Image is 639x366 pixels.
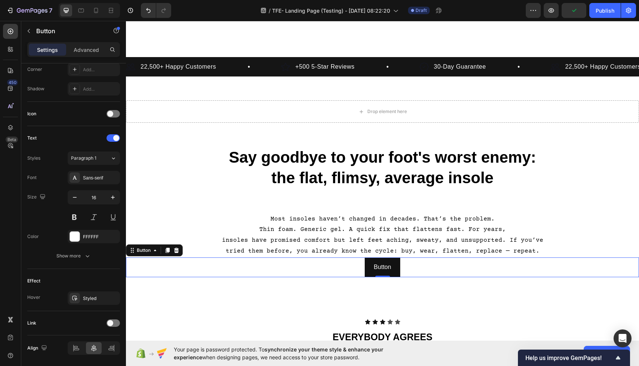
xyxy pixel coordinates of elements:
span: / [269,7,271,15]
p: 7 [49,6,52,15]
span: Help us improve GemPages! [525,354,614,362]
div: 450 [7,79,18,85]
p: 30-Day Guarantee [308,41,360,50]
div: Sans-serif [83,175,118,181]
span: Your page is password protected. To when designing pages, we need access to your store password. [174,345,413,361]
p: tried them before, you already know the cycle: buy, wear, flatten, replace — repeat. [33,225,480,236]
img: gempages_585709391735423691-95065fa7-8a25-4b16-a855-00c940691201.svg [155,41,164,51]
div: Size [27,192,47,202]
div: Corner [27,66,42,73]
div: Drop element here [241,88,281,94]
p: Button [248,241,265,252]
div: Text [27,135,37,141]
div: Link [27,320,36,326]
div: Styled [83,295,118,302]
div: Color [27,233,39,240]
span: Paragraph 1 [71,155,96,162]
div: Button [9,226,26,233]
div: Styles [27,155,40,162]
div: Publish [596,7,614,15]
button: <p>Button</p> [239,237,274,256]
div: Beta [6,137,18,143]
button: Publish [589,3,621,18]
p: Most insoles haven’t changed in decades. That’s the problem. [33,193,480,204]
div: Align [27,343,49,353]
div: Add... [83,66,118,73]
p: 22,500+ Happy Customers [439,41,515,50]
button: Paragraph 1 [68,151,120,165]
p: Advanced [74,46,99,54]
div: Show more [56,252,91,260]
div: Icon [27,110,36,117]
p: insoles have promised comfort but left feet aching, sweaty, and unsupported. If you’ve [33,214,480,225]
iframe: Design area [126,21,639,341]
button: Allow access [584,346,630,361]
button: Show survey - Help us improve GemPages! [525,353,623,362]
div: Effect [27,278,40,284]
span: TFE- Landing Page (Testing) - [DATE] 08:22:20 [272,7,390,15]
div: Add... [83,86,118,93]
button: 7 [3,3,56,18]
div: Font [27,174,37,181]
div: Undo/Redo [141,3,171,18]
p: Thin foam. Generic gel. A quick fix that flattens fast. For years, [33,203,480,214]
div: Hover [27,294,40,301]
img: gempages_585709391735423691-ef6268ce-2186-42b4-acd9-6cdc97687d56.svg [294,41,303,51]
div: Open Intercom Messenger [614,329,632,347]
button: Show more [27,249,120,263]
span: Draft [416,7,427,14]
span: synchronize your theme style & enhance your experience [174,346,383,360]
p: EVERYBODY AGREES [44,310,469,322]
div: Shadow [27,85,44,92]
img: gempages_585709391735423691-89c93836-96ac-40fa-a923-53ad789571c2.svg [425,41,434,51]
p: Button [36,26,100,35]
p: +500 5-Star Reviews [169,41,228,50]
p: Settings [37,46,58,54]
div: FFFFFF [83,234,118,240]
